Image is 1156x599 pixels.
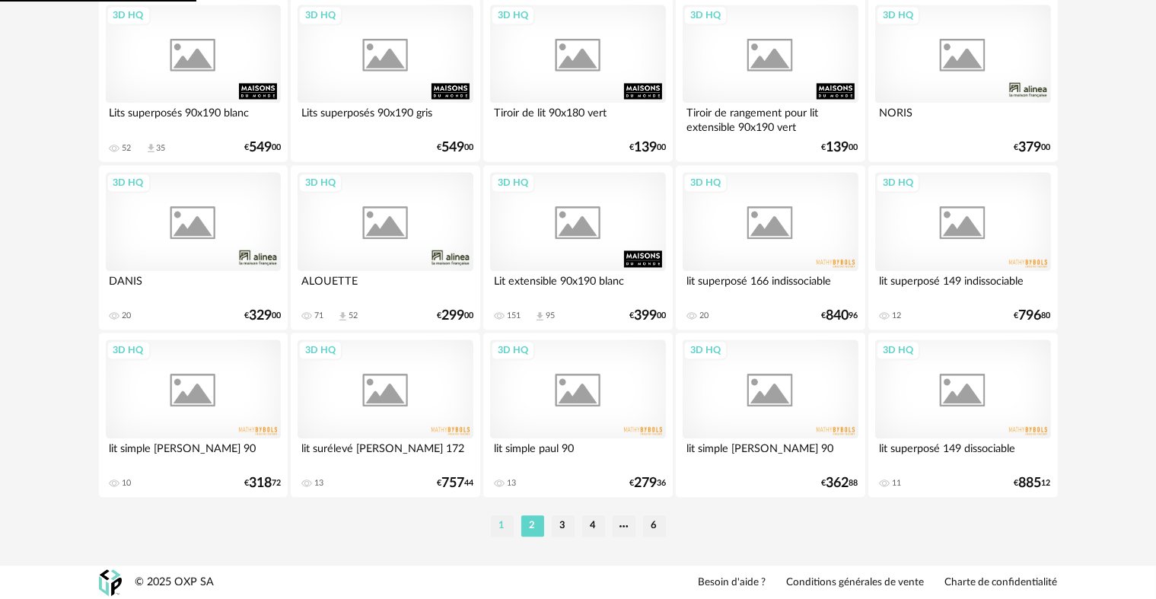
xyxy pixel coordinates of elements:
span: 399 [634,311,657,321]
div: € 00 [1014,142,1051,153]
div: € 00 [437,311,473,321]
div: 3D HQ [876,340,920,360]
div: € 36 [629,478,666,489]
div: 20 [699,311,709,321]
div: € 00 [244,311,281,321]
a: 3D HQ lit surélevé [PERSON_NAME] 172 13 €75744 [291,333,479,497]
div: 10 [123,478,132,489]
a: Besoin d'aide ? [699,576,766,590]
img: OXP [99,569,122,596]
div: lit simple paul 90 [490,438,665,469]
span: 318 [249,478,272,489]
div: 151 [507,311,521,321]
span: Download icon [337,311,349,322]
a: 3D HQ lit simple [PERSON_NAME] 90 €36288 [676,333,865,497]
span: 549 [249,142,272,153]
div: 71 [314,311,323,321]
div: € 12 [1014,478,1051,489]
div: NORIS [875,103,1050,133]
div: 3D HQ [683,173,728,193]
div: 3D HQ [107,340,151,360]
li: 3 [552,515,575,537]
div: 11 [892,478,901,489]
div: lit superposé 149 dissociable [875,438,1050,469]
div: 95 [546,311,555,321]
span: 379 [1019,142,1042,153]
a: Charte de confidentialité [945,576,1058,590]
div: 3D HQ [876,5,920,25]
span: 299 [441,311,464,321]
a: 3D HQ lit superposé 149 dissociable 11 €88512 [868,333,1057,497]
a: 3D HQ DANIS 20 €32900 [99,165,288,330]
a: 3D HQ lit simple [PERSON_NAME] 90 10 €31872 [99,333,288,497]
span: 757 [441,478,464,489]
span: 139 [634,142,657,153]
div: € 00 [629,142,666,153]
div: 3D HQ [683,340,728,360]
div: 3D HQ [298,340,342,360]
span: 279 [634,478,657,489]
div: 12 [892,311,901,321]
div: Lit extensible 90x190 blanc [490,271,665,301]
div: lit surélevé [PERSON_NAME] 172 [298,438,473,469]
div: € 96 [822,311,858,321]
span: 329 [249,311,272,321]
div: 3D HQ [298,5,342,25]
div: Tiroir de lit 90x180 vert [490,103,665,133]
div: € 00 [822,142,858,153]
a: 3D HQ lit superposé 149 indissociable 12 €79680 [868,165,1057,330]
div: 3D HQ [107,173,151,193]
span: Download icon [534,311,546,322]
div: 3D HQ [298,173,342,193]
div: Tiroir de rangement pour lit extensible 90x190 vert [683,103,858,133]
div: 13 [507,478,516,489]
li: 1 [491,515,514,537]
span: 139 [826,142,849,153]
div: 52 [349,311,358,321]
a: Conditions générales de vente [787,576,925,590]
div: Lits superposés 90x190 gris [298,103,473,133]
div: 3D HQ [491,173,535,193]
li: 4 [582,515,605,537]
div: € 00 [437,142,473,153]
div: DANIS [106,271,281,301]
a: 3D HQ ALOUETTE 71 Download icon 52 €29900 [291,165,479,330]
a: 3D HQ lit superposé 166 indissociable 20 €84096 [676,165,865,330]
div: 52 [123,143,132,154]
div: € 00 [244,142,281,153]
span: 549 [441,142,464,153]
div: 13 [314,478,323,489]
div: € 88 [822,478,858,489]
a: 3D HQ Lit extensible 90x190 blanc 151 Download icon 95 €39900 [483,165,672,330]
div: € 72 [244,478,281,489]
div: € 80 [1014,311,1051,321]
div: € 00 [629,311,666,321]
div: lit superposé 166 indissociable [683,271,858,301]
a: 3D HQ lit simple paul 90 13 €27936 [483,333,672,497]
div: 3D HQ [491,5,535,25]
div: © 2025 OXP SA [135,575,215,590]
div: 35 [157,143,166,154]
span: 796 [1019,311,1042,321]
div: 20 [123,311,132,321]
div: € 44 [437,478,473,489]
div: Lits superposés 90x190 blanc [106,103,281,133]
div: lit simple [PERSON_NAME] 90 [106,438,281,469]
div: ALOUETTE [298,271,473,301]
div: 3D HQ [876,173,920,193]
span: 362 [826,478,849,489]
li: 2 [521,515,544,537]
div: 3D HQ [107,5,151,25]
span: Download icon [145,142,157,154]
span: 885 [1019,478,1042,489]
div: 3D HQ [491,340,535,360]
span: 840 [826,311,849,321]
div: 3D HQ [683,5,728,25]
div: lit superposé 149 indissociable [875,271,1050,301]
div: lit simple [PERSON_NAME] 90 [683,438,858,469]
li: 6 [643,515,666,537]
